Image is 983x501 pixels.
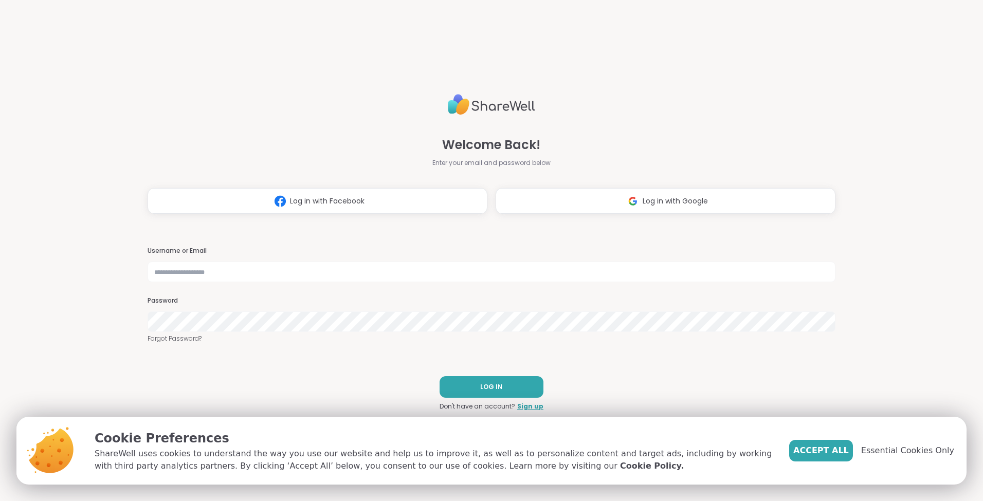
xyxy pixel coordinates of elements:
[623,192,643,211] img: ShareWell Logomark
[270,192,290,211] img: ShareWell Logomark
[95,448,773,472] p: ShareWell uses cookies to understand the way you use our website and help us to improve it, as we...
[789,440,853,461] button: Accept All
[148,334,835,343] a: Forgot Password?
[148,247,835,255] h3: Username or Email
[480,382,502,392] span: LOG IN
[442,136,540,154] span: Welcome Back!
[861,444,954,457] span: Essential Cookies Only
[448,90,535,119] img: ShareWell Logo
[148,188,487,214] button: Log in with Facebook
[440,402,515,411] span: Don't have an account?
[440,376,543,398] button: LOG IN
[432,158,551,168] span: Enter your email and password below
[517,402,543,411] a: Sign up
[496,188,835,214] button: Log in with Google
[95,429,773,448] p: Cookie Preferences
[290,196,365,207] span: Log in with Facebook
[793,444,849,457] span: Accept All
[148,296,835,305] h3: Password
[620,460,684,472] a: Cookie Policy.
[643,196,708,207] span: Log in with Google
